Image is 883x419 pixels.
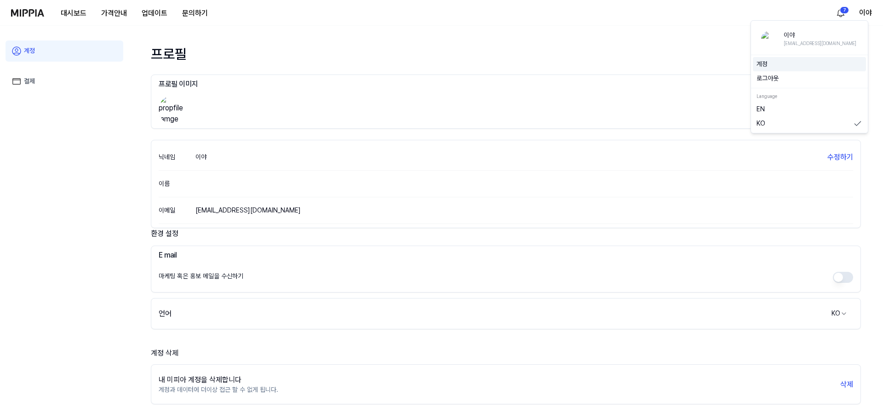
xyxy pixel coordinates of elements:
[159,205,195,215] div: 이메일
[159,178,195,189] div: 이름
[757,105,862,114] a: EN
[757,60,862,69] a: 계정
[11,9,44,17] img: logo
[159,250,853,261] h3: E mail
[159,374,278,385] div: 내 미피아 계정을 삭제합니다
[784,31,856,40] div: 이야
[6,71,123,92] a: 결제
[159,385,278,395] p: 계정과 데이터에 더이상 접근 할 수 없게 됩니다.
[134,4,175,23] button: 업데이트
[195,206,301,215] div: [EMAIL_ADDRESS][DOMAIN_NAME]
[159,95,188,125] img: propfile Iamge
[195,153,206,162] div: 이야
[757,74,862,83] button: 로그아웃
[134,0,175,26] a: 업데이트
[159,272,243,283] div: 마케팅 혹은 홍보 메일을 수신하기
[835,7,846,18] img: 알림
[784,40,856,46] div: [EMAIL_ADDRESS][DOMAIN_NAME]
[859,7,872,18] button: 이야
[827,152,853,163] button: 수정하기
[151,348,861,359] div: 계정 삭제
[175,4,215,23] button: 문의하기
[840,6,849,14] div: 7
[757,119,862,128] a: KO
[53,4,94,23] button: 대시보드
[94,4,134,23] button: 가격안내
[151,44,861,63] div: 프로필
[833,6,848,20] button: 알림7
[151,228,861,240] div: 환경 설정
[159,308,172,319] div: 언어
[761,31,776,46] img: profile
[6,40,123,62] a: 계정
[159,79,853,90] h3: 프로필 이미지
[751,20,868,133] div: 이야
[840,379,853,390] button: 삭제
[159,152,195,162] div: 닉네임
